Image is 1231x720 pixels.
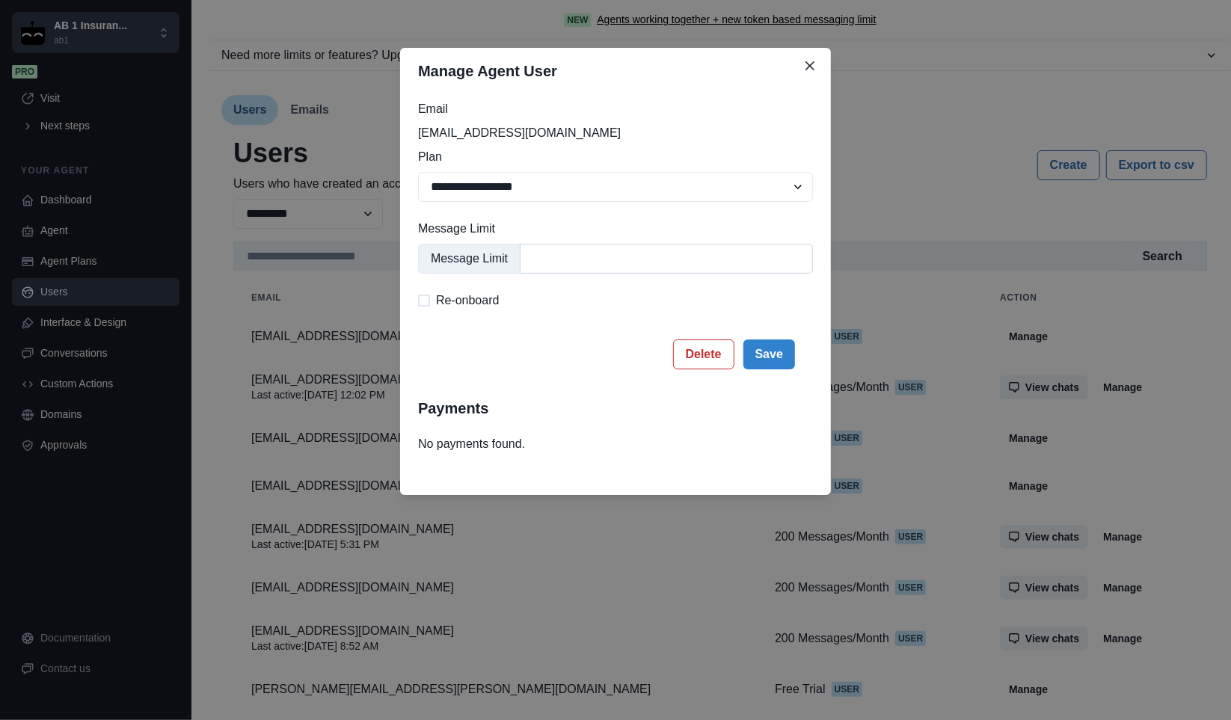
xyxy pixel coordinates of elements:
p: [EMAIL_ADDRESS][DOMAIN_NAME] [418,124,813,142]
label: Email [418,100,804,118]
button: Save [743,339,795,369]
span: Re-onboard [436,292,500,310]
button: Delete [673,339,734,369]
label: Message Limit [418,220,804,238]
p: No payments found. [418,435,813,453]
header: Manage Agent User [400,48,831,94]
h2: Payments [418,399,813,417]
button: Close [798,54,822,78]
div: Message Limit [418,244,521,274]
label: Plan [418,148,804,166]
